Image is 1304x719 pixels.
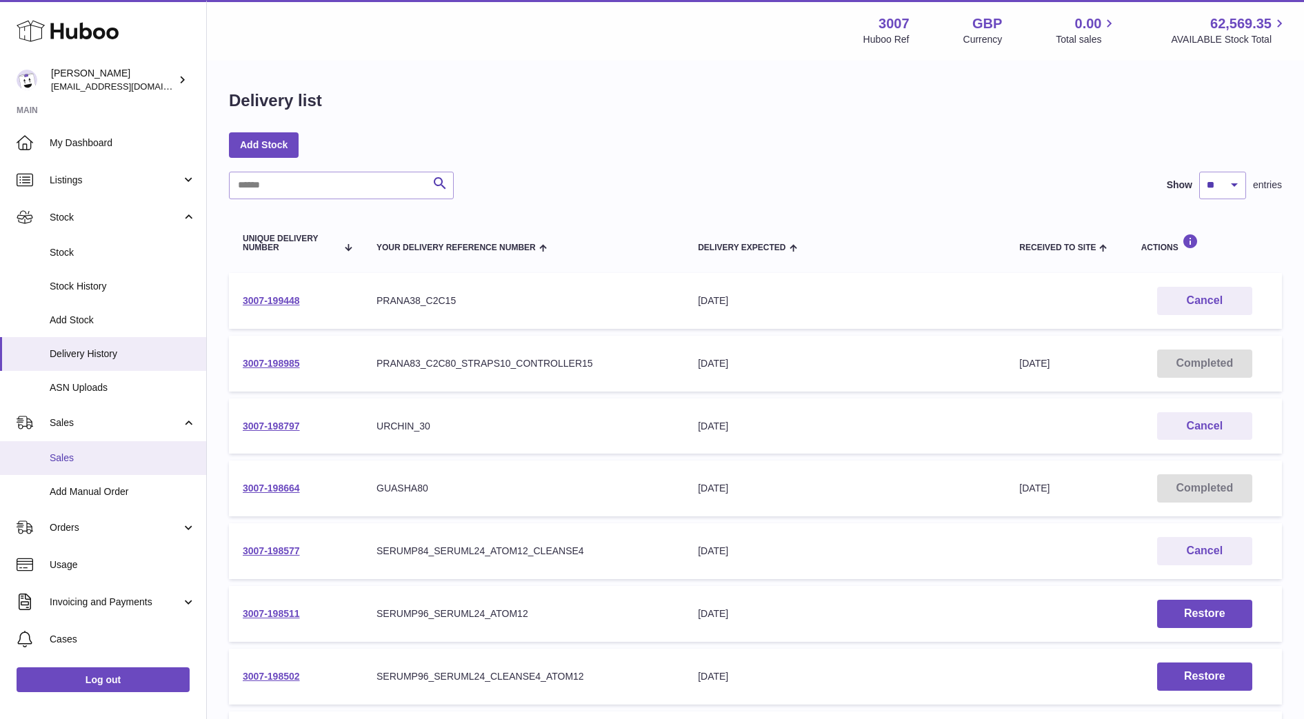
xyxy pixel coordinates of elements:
[50,596,181,609] span: Invoicing and Payments
[377,420,670,433] div: URCHIN_30
[698,545,992,558] div: [DATE]
[698,243,785,252] span: Delivery Expected
[51,81,203,92] span: [EMAIL_ADDRESS][DOMAIN_NAME]
[863,33,910,46] div: Huboo Ref
[1171,33,1287,46] span: AVAILABLE Stock Total
[1056,14,1117,46] a: 0.00 Total sales
[1157,600,1252,628] button: Restore
[50,381,196,394] span: ASN Uploads
[1056,33,1117,46] span: Total sales
[1019,483,1050,494] span: [DATE]
[377,482,670,495] div: GUASHA80
[243,358,300,369] a: 3007-198985
[377,607,670,620] div: SERUMP96_SERUML24_ATOM12
[1019,243,1096,252] span: Received to Site
[698,607,992,620] div: [DATE]
[879,14,910,33] strong: 3007
[1019,358,1050,369] span: [DATE]
[972,14,1002,33] strong: GBP
[229,90,322,112] h1: Delivery list
[50,416,181,429] span: Sales
[243,483,300,494] a: 3007-198664
[377,670,670,683] div: SERUMP96_SERUML24_CLEANSE4_ATOM12
[243,295,300,306] a: 3007-199448
[698,357,992,370] div: [DATE]
[377,357,670,370] div: PRANA83_C2C80_STRAPS10_CONTROLLER15
[50,314,196,327] span: Add Stock
[698,294,992,307] div: [DATE]
[50,280,196,293] span: Stock History
[50,521,181,534] span: Orders
[50,246,196,259] span: Stock
[1210,14,1272,33] span: 62,569.35
[17,70,37,90] img: bevmay@maysama.com
[17,667,190,692] a: Log out
[1157,412,1252,440] button: Cancel
[243,421,300,432] a: 3007-198797
[50,558,196,571] span: Usage
[50,347,196,361] span: Delivery History
[50,136,196,150] span: My Dashboard
[698,420,992,433] div: [DATE]
[698,670,992,683] div: [DATE]
[1157,662,1252,691] button: Restore
[243,545,300,556] a: 3007-198577
[1141,234,1268,252] div: Actions
[243,671,300,682] a: 3007-198502
[963,33,1003,46] div: Currency
[377,243,536,252] span: Your Delivery Reference Number
[1075,14,1102,33] span: 0.00
[1157,287,1252,315] button: Cancel
[377,545,670,558] div: SERUMP84_SERUML24_ATOM12_CLEANSE4
[377,294,670,307] div: PRANA38_C2C15
[50,452,196,465] span: Sales
[50,485,196,498] span: Add Manual Order
[50,633,196,646] span: Cases
[50,174,181,187] span: Listings
[51,67,175,93] div: [PERSON_NAME]
[1157,537,1252,565] button: Cancel
[1253,179,1282,192] span: entries
[243,608,300,619] a: 3007-198511
[698,482,992,495] div: [DATE]
[50,211,181,224] span: Stock
[243,234,337,252] span: Unique Delivery Number
[1167,179,1192,192] label: Show
[1171,14,1287,46] a: 62,569.35 AVAILABLE Stock Total
[229,132,299,157] a: Add Stock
